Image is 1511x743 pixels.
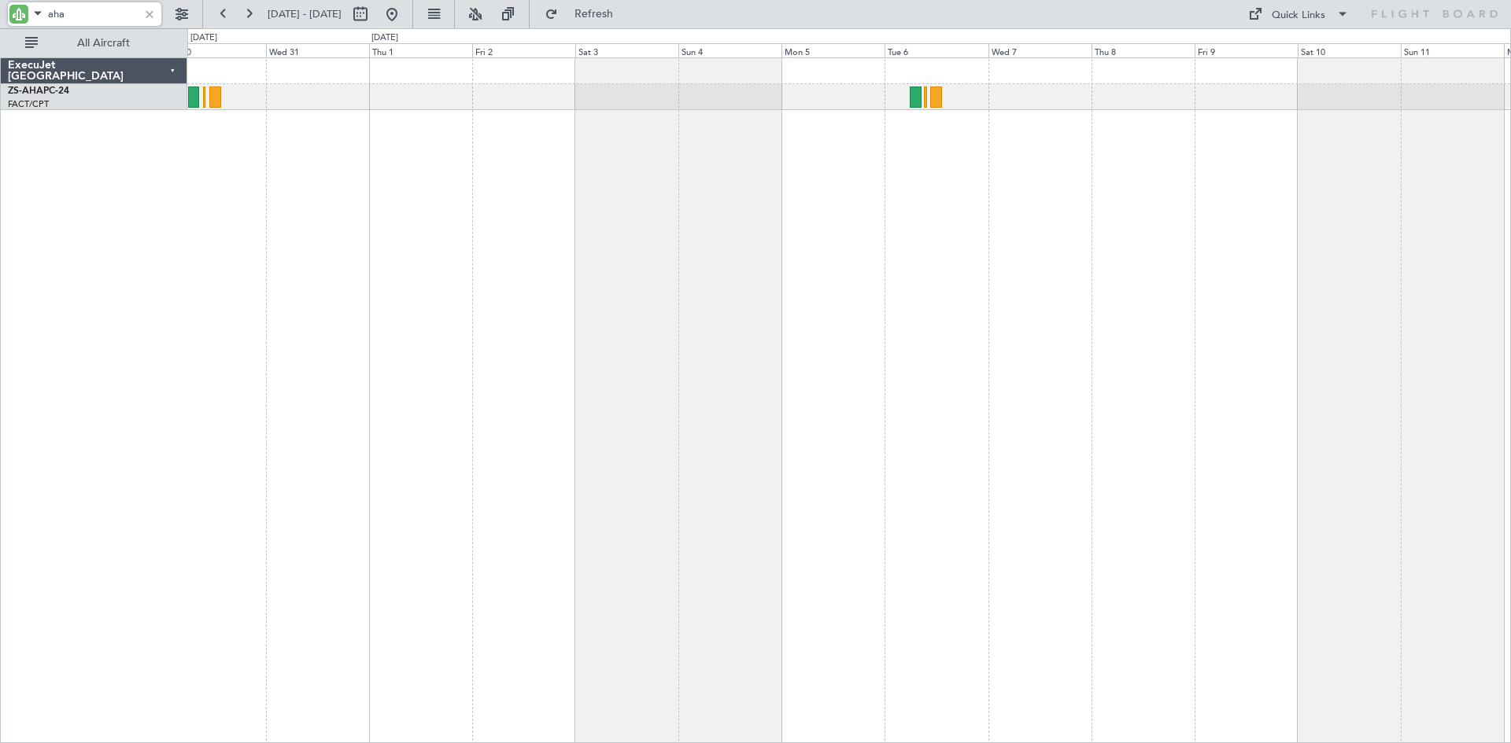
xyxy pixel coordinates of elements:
[163,43,266,57] div: Tue 30
[8,86,43,96] span: ZS-AHA
[575,43,678,57] div: Sat 3
[17,31,171,56] button: All Aircraft
[371,31,398,45] div: [DATE]
[561,9,627,20] span: Refresh
[538,2,632,27] button: Refresh
[190,31,217,45] div: [DATE]
[266,43,369,57] div: Wed 31
[41,38,166,49] span: All Aircraft
[1195,43,1298,57] div: Fri 9
[678,43,781,57] div: Sun 4
[781,43,885,57] div: Mon 5
[8,86,69,96] a: ZS-AHAPC-24
[369,43,472,57] div: Thu 1
[1240,2,1357,27] button: Quick Links
[885,43,988,57] div: Tue 6
[8,98,49,110] a: FACT/CPT
[48,2,139,26] input: A/C (Reg. or Type)
[1298,43,1401,57] div: Sat 10
[472,43,575,57] div: Fri 2
[268,7,342,21] span: [DATE] - [DATE]
[1092,43,1195,57] div: Thu 8
[1401,43,1504,57] div: Sun 11
[1272,8,1325,24] div: Quick Links
[988,43,1092,57] div: Wed 7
